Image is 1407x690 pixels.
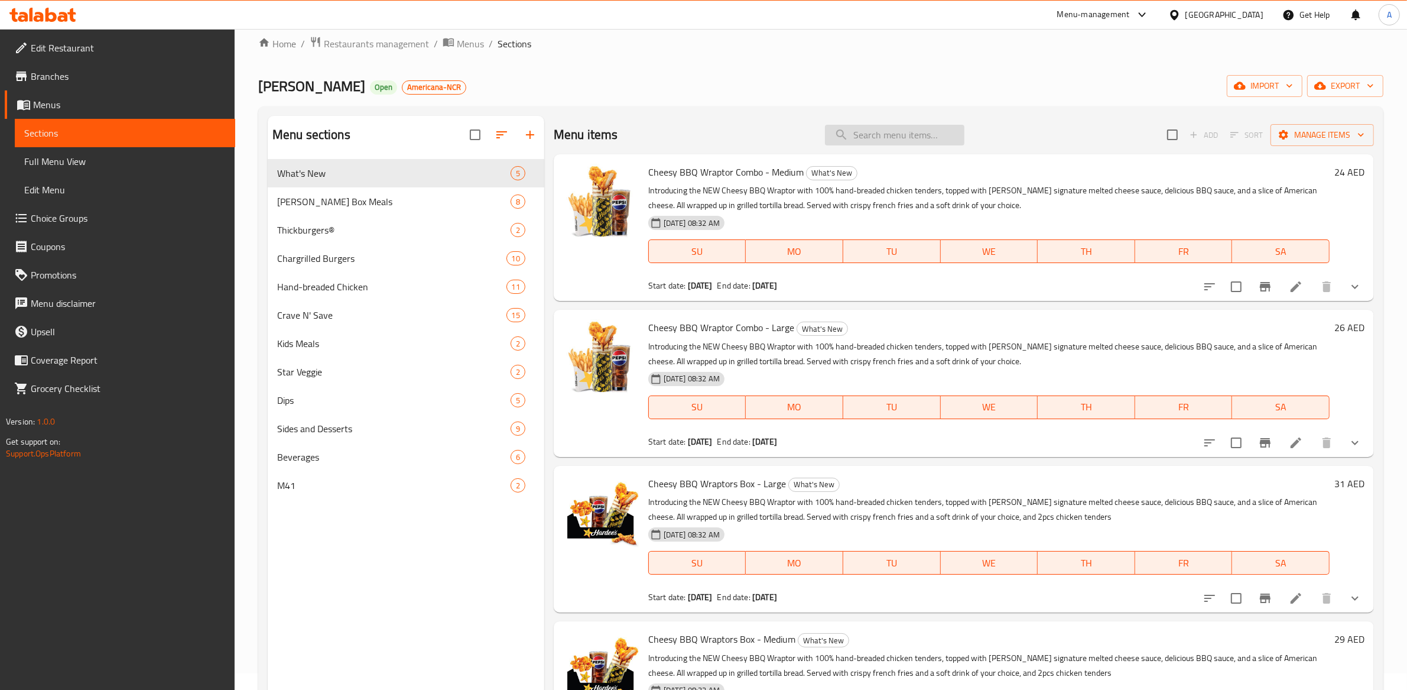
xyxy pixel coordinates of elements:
[272,126,350,144] h2: Menu sections
[843,239,941,263] button: TU
[31,239,226,254] span: Coupons
[258,37,296,51] a: Home
[24,183,226,197] span: Edit Menu
[268,244,544,273] div: Chargrilled Burgers10
[659,529,724,540] span: [DATE] 08:32 AM
[1289,436,1303,450] a: Edit menu item
[941,396,1038,419] button: WE
[688,278,713,293] b: [DATE]
[750,399,839,416] span: MO
[1348,436,1362,450] svg: Show Choices
[1312,429,1341,457] button: delete
[648,475,786,493] span: Cheesy BBQ Wraptors Box - Large
[648,278,686,293] span: Start date:
[434,37,438,51] li: /
[6,434,60,449] span: Get support on:
[1387,8,1392,21] span: A
[1348,591,1362,605] svg: Show Choices
[15,119,235,147] a: Sections
[324,37,429,51] span: Restaurants management
[648,183,1330,213] p: Introducing the NEW Cheesy BBQ Wraptor with 100% hand-breaded chicken tenders, topped with [PERSO...
[511,336,525,351] div: items
[1140,555,1228,572] span: FR
[563,319,639,395] img: Cheesy BBQ Wraptor Combo - Large
[648,495,1330,524] p: Introducing the NEW Cheesy BBQ Wraptor with 100% hand-breaded chicken tenders, topped with [PERSO...
[941,239,1038,263] button: WE
[789,478,839,491] span: What's New
[563,475,639,551] img: Cheesy BBQ Wraptors Box - Large
[507,281,525,293] span: 11
[511,367,525,378] span: 2
[1135,239,1233,263] button: FR
[1224,586,1249,611] span: Select to update
[511,365,525,379] div: items
[277,365,511,379] div: Star Veggie
[648,339,1330,369] p: Introducing the NEW Cheesy BBQ Wraptor with 100% hand-breaded chicken tenders, topped with [PERSO...
[277,223,511,237] span: Thickburgers®
[277,478,511,493] span: M41
[370,82,397,92] span: Open
[277,251,506,265] span: Chargrilled Burgers
[258,73,365,99] span: [PERSON_NAME]
[648,239,746,263] button: SU
[268,443,544,471] div: Beverages6
[511,168,525,179] span: 5
[945,555,1034,572] span: WE
[1334,319,1364,336] h6: 26 AED
[31,69,226,83] span: Branches
[268,301,544,329] div: Crave N' Save15
[268,329,544,358] div: Kids Meals2
[1195,273,1224,301] button: sort-choices
[1341,273,1369,301] button: show more
[24,126,226,140] span: Sections
[1237,243,1325,260] span: SA
[5,34,235,62] a: Edit Restaurant
[31,268,226,282] span: Promotions
[507,310,525,321] span: 15
[1237,399,1325,416] span: SA
[511,393,525,407] div: items
[648,630,795,648] span: Cheesy BBQ Wraptors Box - Medium
[511,225,525,236] span: 2
[511,480,525,491] span: 2
[511,223,525,237] div: items
[752,589,777,605] b: [DATE]
[15,147,235,176] a: Full Menu View
[5,346,235,374] a: Coverage Report
[511,478,525,493] div: items
[511,338,525,349] span: 2
[848,399,936,416] span: TU
[258,36,1383,51] nav: breadcrumb
[1236,79,1293,93] span: import
[511,422,525,436] div: items
[688,589,713,605] b: [DATE]
[1195,429,1224,457] button: sort-choices
[648,434,686,449] span: Start date:
[1224,274,1249,299] span: Select to update
[268,386,544,414] div: Dips5
[31,211,226,225] span: Choice Groups
[1289,591,1303,605] a: Edit menu item
[848,555,936,572] span: TU
[277,195,511,209] div: Hardee's Box Meals
[511,196,525,208] span: 8
[268,414,544,443] div: Sides and Desserts9
[1251,429,1279,457] button: Branch-specific-item
[5,289,235,318] a: Menu disclaimer
[1185,126,1223,144] span: Add item
[457,37,484,51] span: Menus
[5,318,235,346] a: Upsell
[1227,75,1302,97] button: import
[752,434,777,449] b: [DATE]
[268,471,544,500] div: M412
[1140,399,1228,416] span: FR
[797,322,848,336] div: What's New
[648,319,794,336] span: Cheesy BBQ Wraptor Combo - Large
[511,423,525,435] span: 9
[6,414,35,429] span: Version:
[1135,551,1233,575] button: FR
[5,261,235,289] a: Promotions
[277,166,511,180] span: What's New
[654,399,741,416] span: SU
